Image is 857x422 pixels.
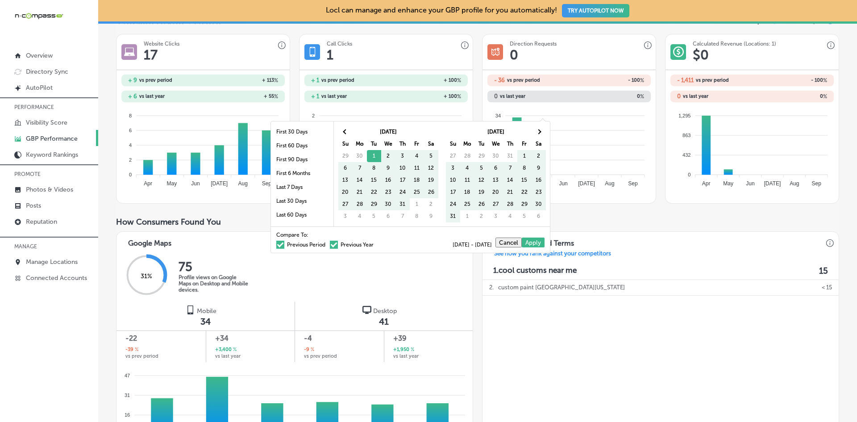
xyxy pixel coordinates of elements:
span: Desktop [373,307,397,315]
span: vs prev period [321,78,354,83]
tspan: 2 [129,157,132,163]
span: % [823,77,827,84]
td: 7 [353,162,367,174]
span: -4 [304,333,375,344]
tspan: Sep [812,180,822,187]
td: 13 [338,174,353,186]
tspan: Aug [238,180,248,187]
tspan: 0 [688,172,691,177]
h3: Call Clicks [327,41,352,47]
span: vs last year [215,354,241,359]
h2: 75 [179,259,250,274]
h1: 1 [327,47,333,63]
td: 12 [424,162,438,174]
span: % [133,346,138,354]
td: 14 [503,174,517,186]
h2: + 1 [311,93,319,100]
h2: + 9 [128,77,137,84]
td: 25 [410,186,424,198]
tspan: 6 [129,128,132,133]
td: 2 [474,210,489,222]
span: 41 [379,316,389,327]
tspan: Aug [605,180,615,187]
h3: Direction Requests [510,41,557,47]
h1: 0 [510,47,518,63]
td: 16 [381,174,395,186]
h2: + 100 [386,77,461,84]
span: Compare To: [276,232,308,238]
p: Overview [26,52,53,59]
td: 31 [503,150,517,162]
span: vs prev period [139,78,172,83]
tspan: 16 [125,412,130,418]
td: 11 [460,174,474,186]
p: 1. cool customs near me [493,266,577,276]
h2: + 100 [386,93,461,100]
span: vs prev period [125,354,158,359]
td: 10 [446,174,460,186]
tspan: Sep [262,180,272,187]
th: Tu [474,138,489,150]
span: 31 % [141,272,152,280]
td: 16 [532,174,546,186]
td: 7 [395,210,410,222]
label: Previous Year [330,242,374,247]
td: 31 [446,210,460,222]
td: 20 [338,186,353,198]
span: % [309,346,314,354]
td: 27 [489,198,503,210]
h2: 0 [569,93,644,100]
th: [DATE] [353,126,424,138]
td: 8 [410,210,424,222]
li: Last 7 Days [271,180,333,194]
th: [DATE] [460,126,532,138]
td: 29 [517,198,532,210]
td: 3 [446,162,460,174]
td: 30 [532,198,546,210]
th: Fr [410,138,424,150]
td: 24 [446,198,460,210]
img: logo [362,305,371,314]
h1: $ 0 [693,47,709,63]
td: 27 [446,150,460,162]
span: % [274,93,278,100]
tspan: May [723,180,733,187]
h3: Google Maps [121,232,179,250]
th: Fr [517,138,532,150]
span: % [640,93,644,100]
td: 9 [532,162,546,174]
p: AutoPilot [26,84,53,92]
th: Mo [353,138,367,150]
h2: + 6 [128,93,137,100]
td: 7 [503,162,517,174]
h2: + 113 [203,77,278,84]
h2: -39 [125,346,138,354]
p: Profile views on Google Maps on Desktop and Mobile devices. [179,274,250,293]
li: First 30 Days [271,125,333,139]
label: Previous Period [276,242,325,247]
td: 12 [474,174,489,186]
td: 23 [381,186,395,198]
td: 1 [367,150,381,162]
tspan: [DATE] [211,180,228,187]
th: Mo [460,138,474,150]
tspan: 31 [125,393,130,398]
p: Directory Sync [26,68,68,75]
tspan: Apr [702,180,711,187]
td: 18 [460,186,474,198]
h2: 0 [752,93,827,100]
tspan: 432 [682,152,691,158]
p: < 15 [822,280,832,295]
li: First 60 Days [271,139,333,153]
tspan: 0 [129,172,132,177]
p: GBP Performance [26,135,78,142]
td: 17 [446,186,460,198]
p: custom paint [GEOGRAPHIC_DATA][US_STATE] [498,280,625,295]
td: 18 [410,174,424,186]
th: Sa [424,138,438,150]
td: 4 [353,210,367,222]
h2: 0 [494,93,498,100]
th: We [489,138,503,150]
span: vs last year [139,94,165,99]
td: 30 [489,150,503,162]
